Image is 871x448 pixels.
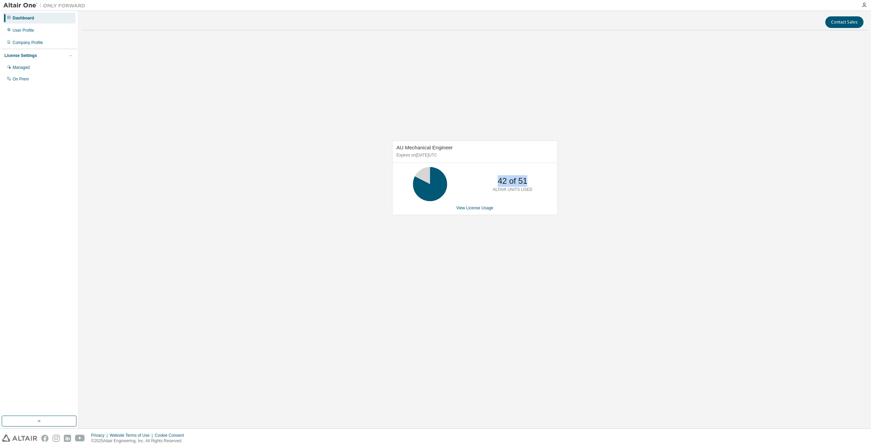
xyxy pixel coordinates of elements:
[13,28,34,33] div: User Profile
[13,65,30,70] div: Managed
[4,53,37,58] div: License Settings
[456,206,494,210] a: View License Usage
[91,433,110,438] div: Privacy
[64,435,71,442] img: linkedin.svg
[91,438,188,444] p: © 2025 Altair Engineering, Inc. All Rights Reserved.
[13,15,34,21] div: Dashboard
[110,433,155,438] div: Website Terms of Use
[13,76,29,82] div: On Prem
[53,435,60,442] img: instagram.svg
[155,433,188,438] div: Cookie Consent
[498,175,527,187] p: 42 of 51
[493,187,532,193] p: ALTAIR UNITS USED
[2,435,37,442] img: altair_logo.svg
[397,152,552,158] p: Expires on [DATE] UTC
[397,145,453,150] span: AU Mechanical Engineer
[13,40,43,45] div: Company Profile
[75,435,85,442] img: youtube.svg
[3,2,89,9] img: Altair One
[825,16,863,28] button: Contact Sales
[41,435,48,442] img: facebook.svg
